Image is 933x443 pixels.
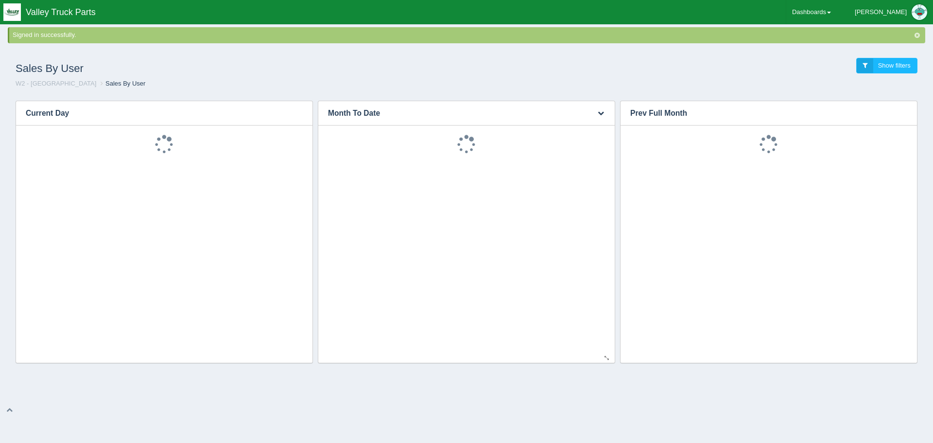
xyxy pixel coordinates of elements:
a: W2 - [GEOGRAPHIC_DATA] [16,80,96,87]
span: Valley Truck Parts [26,7,96,17]
a: Show filters [856,58,917,74]
li: Sales By User [98,79,145,89]
span: Show filters [878,62,911,69]
img: q1blfpkbivjhsugxdrfq.png [3,3,21,21]
h3: Prev Full Month [621,101,902,125]
img: Profile Picture [912,4,927,20]
h3: Month To Date [318,101,585,125]
h3: Current Day [16,101,298,125]
div: Signed in successfully. [13,31,923,40]
h1: Sales By User [16,58,466,79]
div: [PERSON_NAME] [855,2,907,22]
